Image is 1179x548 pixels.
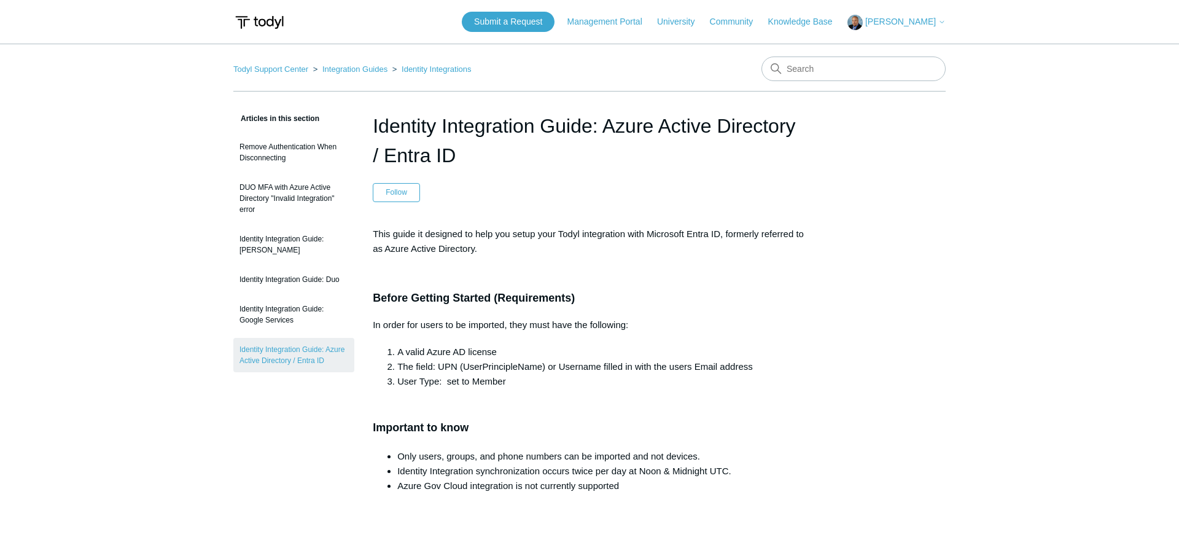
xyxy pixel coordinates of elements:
a: Identity Integration Guide: [PERSON_NAME] [233,227,354,262]
input: Search [761,57,946,81]
li: The field: UPN (UserPrincipleName) or Username filled in with the users Email address [397,359,806,374]
button: [PERSON_NAME] [847,15,946,30]
a: DUO MFA with Azure Active Directory "Invalid Integration" error [233,176,354,221]
p: In order for users to be imported, they must have the following: [373,318,806,332]
a: Knowledge Base [768,15,845,28]
a: Identity Integrations [402,65,471,74]
h3: Before Getting Started (Requirements) [373,289,806,307]
span: Articles in this section [233,114,319,123]
li: Identity Integrations [390,65,472,74]
a: University [657,15,707,28]
li: Azure Gov Cloud integration is not currently supported [397,479,806,493]
li: User Type: set to Member [397,374,806,389]
li: Todyl Support Center [233,65,311,74]
a: Community [710,15,766,28]
a: Identity Integration Guide: Google Services [233,297,354,332]
a: Integration Guides [322,65,387,74]
a: Submit a Request [462,12,554,32]
li: Only users, groups, and phone numbers can be imported and not devices. [397,449,806,464]
a: Identity Integration Guide: Duo [233,268,354,291]
a: Todyl Support Center [233,65,308,74]
button: Follow Article [373,183,420,202]
a: Management Portal [567,15,655,28]
li: Integration Guides [311,65,390,74]
p: This guide it designed to help you setup your Todyl integration with Microsoft Entra ID, formerly... [373,227,806,256]
span: [PERSON_NAME] [865,17,936,26]
h3: Important to know [373,401,806,437]
a: Identity Integration Guide: Azure Active Directory / Entra ID [233,338,354,372]
img: Todyl Support Center Help Center home page [233,11,286,34]
a: Remove Authentication When Disconnecting [233,135,354,170]
li: Identity Integration synchronization occurs twice per day at Noon & Midnight UTC. [397,464,806,479]
li: A valid Azure AD license [397,345,806,359]
h1: Identity Integration Guide: Azure Active Directory / Entra ID [373,111,806,170]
